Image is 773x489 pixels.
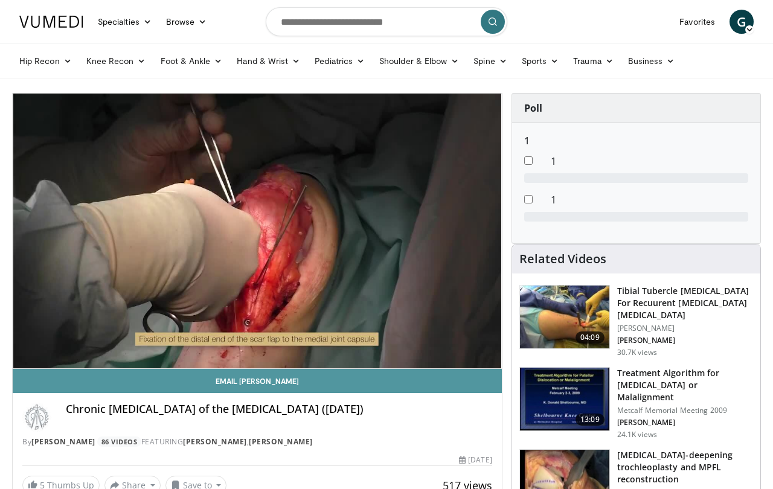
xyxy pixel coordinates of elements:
[542,193,757,207] dd: 1
[19,16,83,28] img: VuMedi Logo
[183,436,247,447] a: [PERSON_NAME]
[12,49,79,73] a: Hip Recon
[459,455,492,465] div: [DATE]
[617,449,753,485] h3: [MEDICAL_DATA]-deepening trochleoplasty and MPFL reconstruction
[617,285,753,321] h3: Tibial Tubercle [MEDICAL_DATA] For Recuurent [MEDICAL_DATA] [MEDICAL_DATA]
[519,367,753,439] a: 13:09 Treatment Algorithm for [MEDICAL_DATA] or Malalignment Metcalf Memorial Meeting 2009 [PERSO...
[542,154,757,168] dd: 1
[730,10,754,34] a: G
[307,49,372,73] a: Pediatrics
[520,368,609,430] img: 642537_3.png.150x105_q85_crop-smart_upscale.jpg
[621,49,682,73] a: Business
[22,436,492,447] div: By FEATURING ,
[91,10,159,34] a: Specialties
[519,285,753,357] a: 04:09 Tibial Tubercle [MEDICAL_DATA] For Recuurent [MEDICAL_DATA] [MEDICAL_DATA] [PERSON_NAME] [P...
[672,10,722,34] a: Favorites
[153,49,230,73] a: Foot & Ankle
[617,324,753,333] p: [PERSON_NAME]
[22,403,51,432] img: Avatar
[617,348,657,357] p: 30.7K views
[617,336,753,345] p: [PERSON_NAME]
[266,7,507,36] input: Search topics, interventions
[515,49,566,73] a: Sports
[617,430,657,439] p: 24.1K views
[66,403,492,416] h4: Chronic [MEDICAL_DATA] of the [MEDICAL_DATA] ([DATE])
[79,49,153,73] a: Knee Recon
[566,49,621,73] a: Trauma
[576,331,605,344] span: 04:09
[524,101,542,115] strong: Poll
[617,367,753,403] h3: Treatment Algorithm for [MEDICAL_DATA] or Malalignment
[576,414,605,426] span: 13:09
[524,135,748,147] h6: 1
[520,286,609,348] img: O0cEsGv5RdudyPNn5hMDoxOjB1O5lLKx_1.150x105_q85_crop-smart_upscale.jpg
[617,418,753,427] p: [PERSON_NAME]
[159,10,214,34] a: Browse
[519,252,606,266] h4: Related Videos
[249,436,313,447] a: [PERSON_NAME]
[13,369,502,393] a: Email [PERSON_NAME]
[229,49,307,73] a: Hand & Wrist
[97,436,141,447] a: 86 Videos
[13,94,502,369] video-js: Video Player
[372,49,466,73] a: Shoulder & Elbow
[617,406,753,415] p: Metcalf Memorial Meeting 2009
[466,49,514,73] a: Spine
[31,436,95,447] a: [PERSON_NAME]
